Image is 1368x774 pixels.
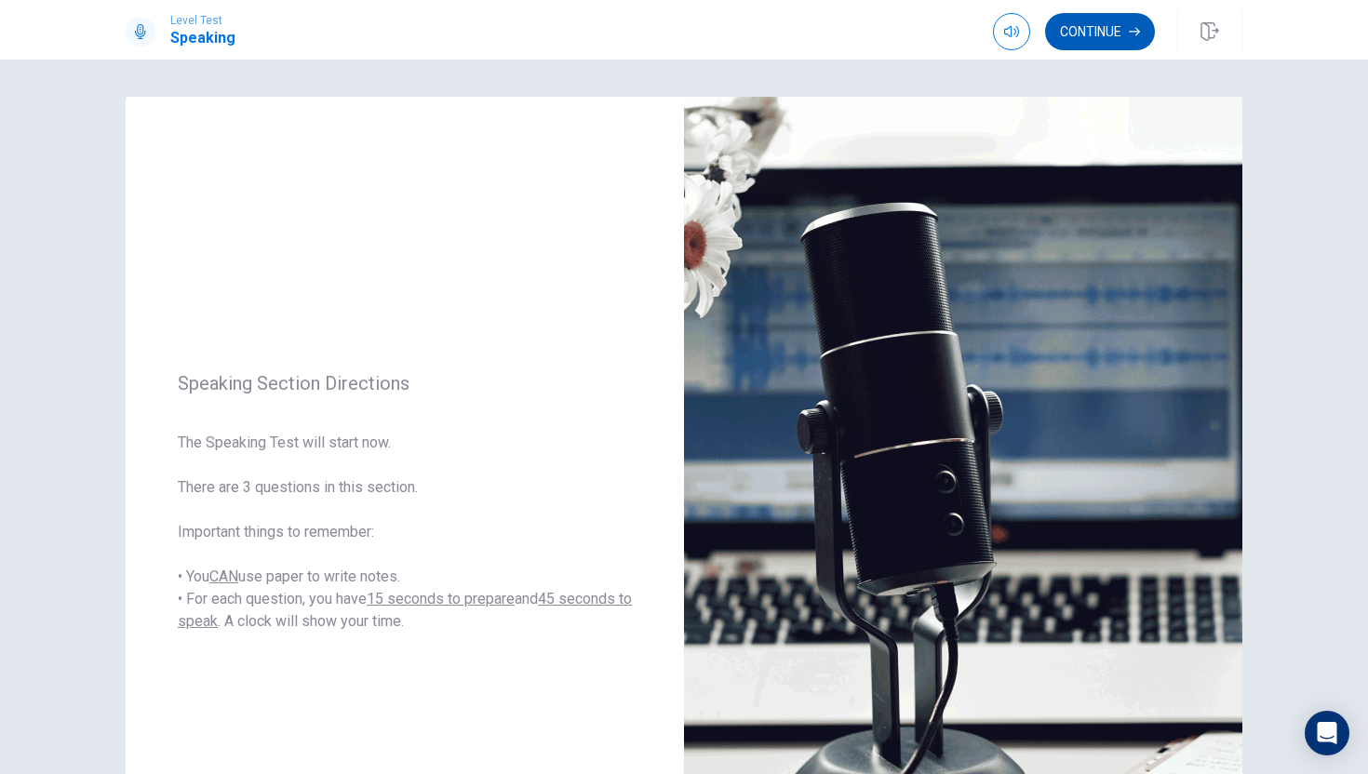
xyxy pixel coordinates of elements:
[1305,711,1349,755] div: Open Intercom Messenger
[170,27,235,49] h1: Speaking
[170,14,235,27] span: Level Test
[178,372,632,394] span: Speaking Section Directions
[1045,13,1155,50] button: Continue
[209,567,238,585] u: CAN
[178,432,632,633] span: The Speaking Test will start now. There are 3 questions in this section. Important things to reme...
[367,590,515,607] u: 15 seconds to prepare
